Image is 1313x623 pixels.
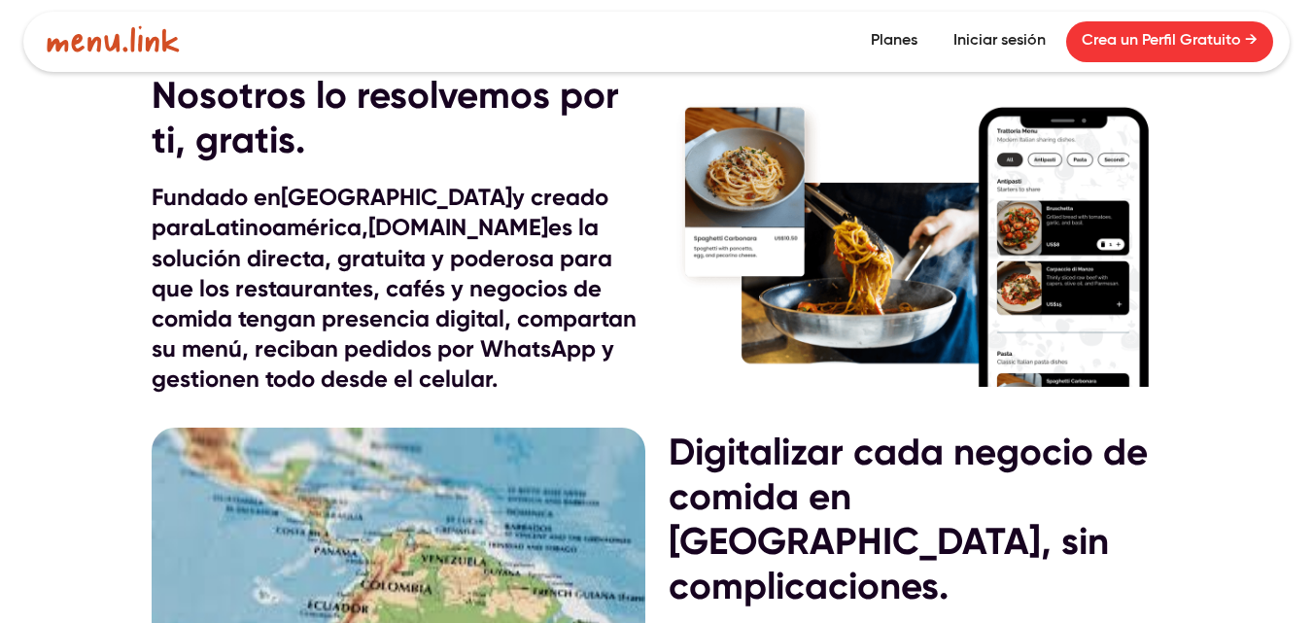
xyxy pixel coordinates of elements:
[855,21,933,62] a: Planes
[281,183,512,211] strong: [GEOGRAPHIC_DATA]
[1066,21,1273,62] a: Crea un Perfil Gratuito →
[368,213,548,241] strong: [DOMAIN_NAME]
[938,21,1061,62] a: Iniciar sesión
[204,213,362,241] strong: Latinoamérica
[669,430,1148,608] strong: Digitalizar cada negocio de comida en [GEOGRAPHIC_DATA], sin complicaciones.
[152,73,619,162] strong: Nosotros lo resolvemos por ti, gratis.
[152,182,645,394] h1: Fundado en y creado para , es la solución directa, gratuita y poderosa para que los restaurantes,...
